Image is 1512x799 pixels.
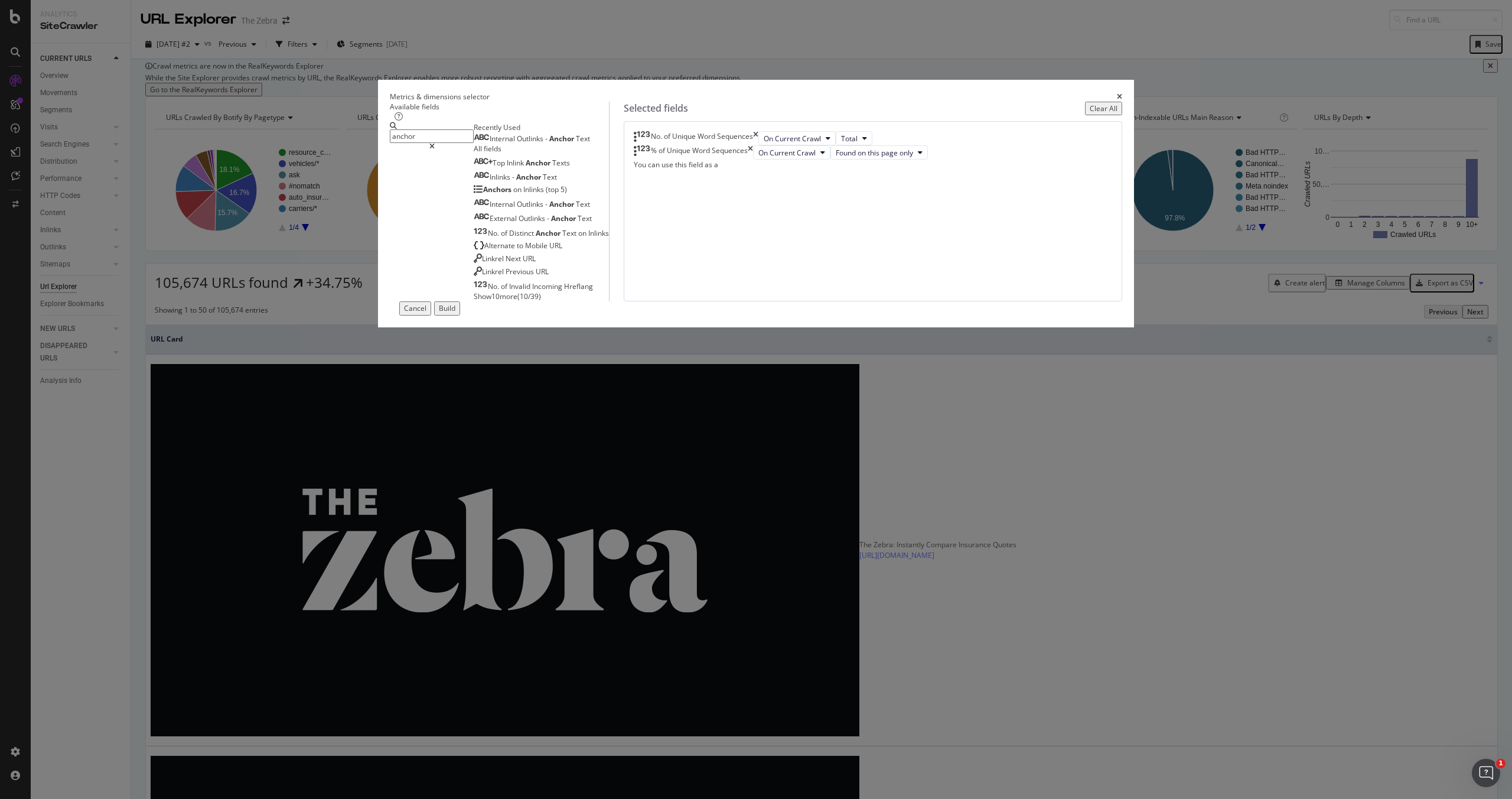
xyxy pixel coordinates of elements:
span: Linkrel [482,267,506,277]
span: Text [576,134,590,144]
button: Clear All [1085,102,1122,115]
button: go back [8,5,30,27]
span: Linkrel [482,254,506,264]
span: Mobile [525,241,549,251]
span: to [517,241,525,251]
span: Anchor [549,134,576,144]
span: Inlink [507,158,526,168]
div: No, there has been no change.Add reaction [9,109,156,135]
div: Jessica says… [9,109,227,145]
img: Profile image for Jessica [34,7,53,25]
div: Hi [PERSON_NAME],Is there anything we can help answer for you?Add reaction [9,161,194,221]
div: Meredith says… [9,336,227,421]
span: Outlinks [517,199,545,209]
span: - [545,199,549,209]
span: Found on this page only [836,148,913,158]
span: 1 [1496,759,1506,768]
span: ( 10 / 39 ) [517,291,541,301]
button: On Current Crawl [753,145,830,160]
span: Inlinks [523,184,546,194]
button: On Current Crawl [758,131,836,145]
div: Hi [PERSON_NAME], Is there anything we can help answer for you? [19,168,184,214]
span: - [547,213,551,223]
span: Texts [552,158,570,168]
button: Cancel [399,301,431,315]
span: Anchor [551,213,578,223]
span: No. [488,281,501,291]
span: URL [523,254,536,264]
span: Anchor [549,199,576,209]
span: Previous [506,267,536,277]
span: Invalid [509,281,532,291]
span: On Current Crawl [764,134,821,144]
span: Incoming [532,281,564,291]
button: Found on this page only [830,145,928,160]
span: Internal [490,199,517,209]
div: Jessica says… [9,161,227,230]
span: on [578,228,588,238]
div: Not at the moment. Waiting to hear from infra. Thanks for checking back in! [43,230,227,268]
button: Upload attachment [18,387,28,397]
div: Metrics & dimensions selector [390,92,490,102]
span: on [513,184,523,194]
span: Outlinks [517,134,545,144]
div: Thanks! [19,35,52,47]
span: - [512,172,516,182]
div: Jessica says… [9,278,227,336]
div: [PERSON_NAME] • 2h ago [19,317,112,324]
div: You can use this field as a [634,160,1112,170]
span: Text [576,199,590,209]
div: No, there has been no change. [19,116,146,128]
div: Build [439,303,455,313]
span: Anchor [536,228,562,238]
span: URL [549,241,562,251]
button: Home [185,5,207,27]
span: Outlinks [519,213,547,223]
span: No. [488,228,501,238]
div: Available fields [390,102,609,112]
div: All fields [474,144,609,154]
div: Not at the moment. Waiting to hear from infra. Thanks for checking back in! [52,238,217,261]
button: Send a message… [203,382,221,401]
div: user says… [9,28,227,63]
div: No. of Unique Word SequencestimesOn Current CrawlTotal [634,131,1112,145]
span: 5) [561,184,567,194]
span: Text [543,172,557,182]
div: Recently Used [474,122,609,132]
div: Are any of these IP's new? Our infra team is asking. [52,70,217,93]
span: (top [546,184,561,194]
div: Meredith says… [9,230,227,277]
div: Selected fields [624,102,688,115]
div: [DATE] [9,145,227,161]
div: times [753,131,758,145]
span: Anchor [526,158,552,168]
button: Gif picker [56,387,66,397]
input: Search by field name [390,129,474,143]
span: Total [841,134,858,144]
div: times [748,145,753,160]
span: URL [536,267,549,277]
span: Internal [490,134,517,144]
button: Emoji picker [37,387,47,397]
button: Total [836,131,872,145]
span: Anchor [516,172,543,182]
button: Build [434,301,460,315]
span: Anchors [483,184,513,194]
div: modal [378,80,1134,327]
div: No. of Unique Word Sequences [651,131,753,145]
div: Thanks! [9,28,61,54]
div: Close [207,5,229,26]
div: times [1117,92,1122,102]
span: Text [578,213,592,223]
div: Clear All [1090,103,1117,113]
span: of [501,228,509,238]
textarea: Message… [10,362,226,382]
div: Are any of these IP's new? Our infra team is asking. [43,63,227,100]
iframe: Intercom live chat [1472,759,1500,787]
div: Meredith says… [9,63,227,109]
div: % of Unique Word Sequences [651,145,748,160]
span: Show 10 more [474,291,517,301]
span: On Current Crawl [758,148,816,158]
span: External [490,213,519,223]
span: Text [562,228,578,238]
